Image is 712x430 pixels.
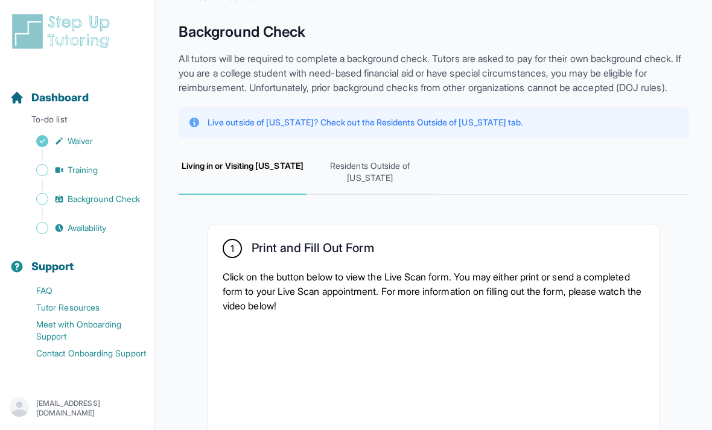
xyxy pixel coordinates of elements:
span: Residents Outside of [US_STATE] [307,150,434,195]
p: Click on the button below to view the Live Scan form. You may either print or send a completed fo... [223,270,645,313]
p: [EMAIL_ADDRESS][DOMAIN_NAME] [36,399,144,418]
a: Background Check [10,191,154,207]
span: Support [31,258,74,275]
button: Dashboard [5,70,149,111]
span: Availability [68,222,106,234]
h1: Background Check [179,22,689,42]
button: Support [5,239,149,280]
a: Contact Onboarding Support [10,345,154,362]
button: [EMAIL_ADDRESS][DOMAIN_NAME] [10,397,144,419]
a: Training [10,162,154,179]
span: Dashboard [31,89,89,106]
a: Waiver [10,133,154,150]
a: FAQ [10,282,154,299]
a: Availability [10,220,154,236]
span: Living in or Visiting [US_STATE] [179,150,307,195]
span: Background Check [68,193,140,205]
img: logo [10,12,117,51]
span: Training [68,164,98,176]
a: Meet with Onboarding Support [10,316,154,345]
a: Dashboard [10,89,89,106]
h2: Print and Fill Out Form [252,241,374,260]
a: Tutor Resources [10,299,154,316]
p: To-do list [5,113,149,130]
span: Waiver [68,135,93,147]
nav: Tabs [179,150,689,195]
p: Live outside of [US_STATE]? Check out the Residents Outside of [US_STATE] tab. [208,116,523,128]
p: All tutors will be required to complete a background check. Tutors are asked to pay for their own... [179,51,689,95]
span: 1 [230,241,234,256]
